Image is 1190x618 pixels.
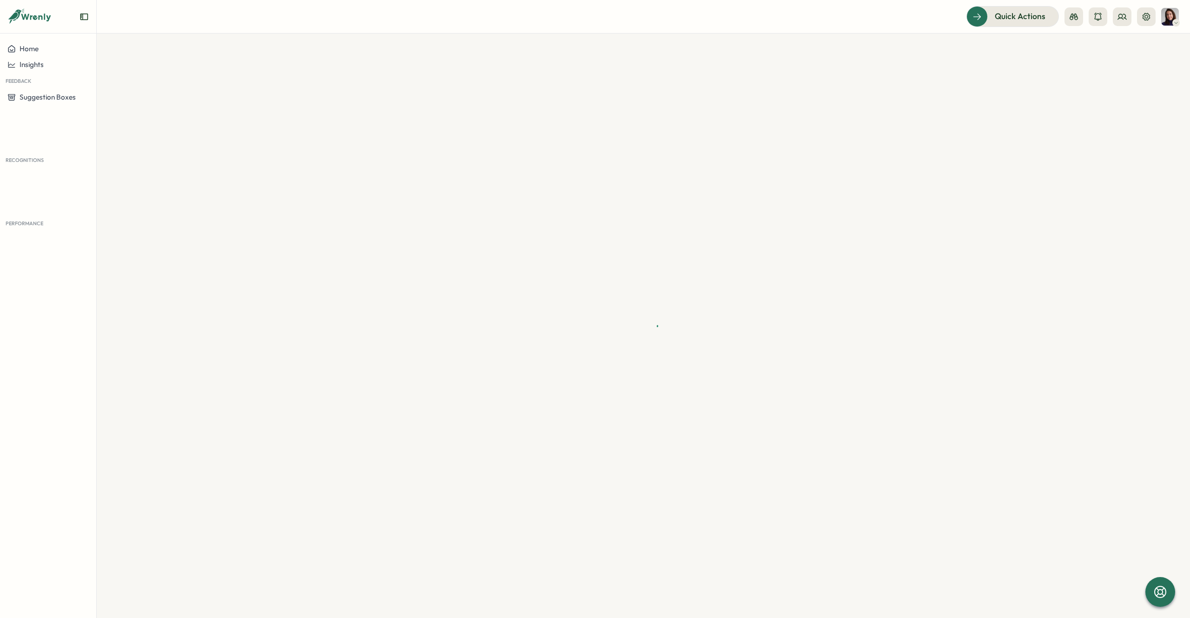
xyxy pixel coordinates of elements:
[79,12,89,21] button: Expand sidebar
[20,44,39,53] span: Home
[20,93,76,101] span: Suggestion Boxes
[1161,8,1179,26] img: Viktoria Korzhova
[966,6,1059,27] button: Quick Actions
[20,60,44,69] span: Insights
[995,10,1045,22] span: Quick Actions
